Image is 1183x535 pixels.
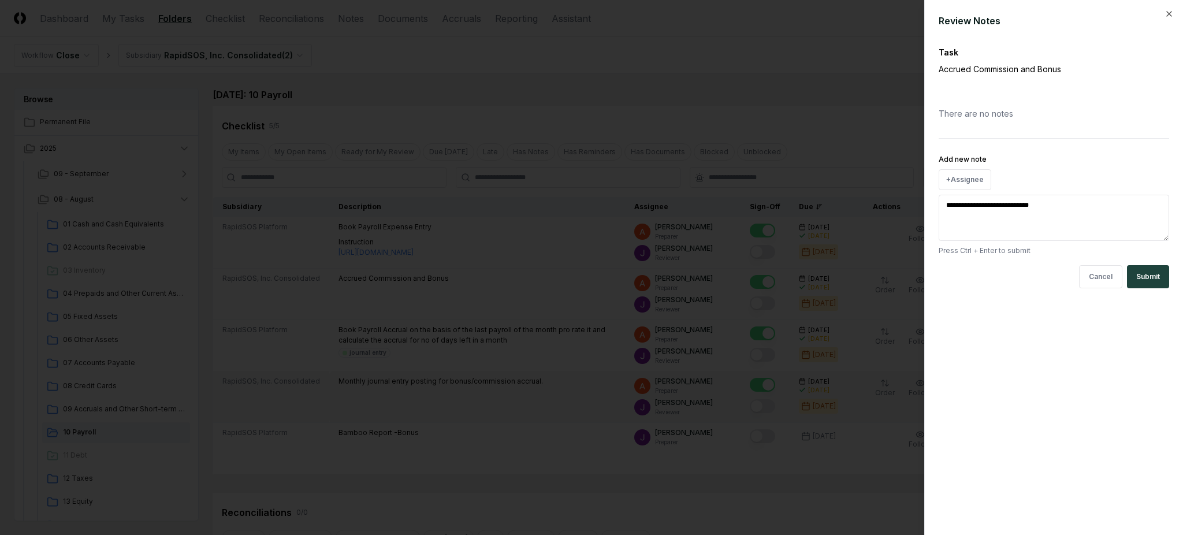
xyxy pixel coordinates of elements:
button: +Assignee [939,169,991,190]
p: Accrued Commission and Bonus [939,63,1129,75]
button: Cancel [1079,265,1122,288]
p: Press Ctrl + Enter to submit [939,246,1169,256]
label: Add new note [939,155,987,164]
div: Review Notes [939,14,1169,28]
div: There are no notes [939,98,1169,129]
div: Task [939,46,1169,58]
button: Submit [1127,265,1169,288]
